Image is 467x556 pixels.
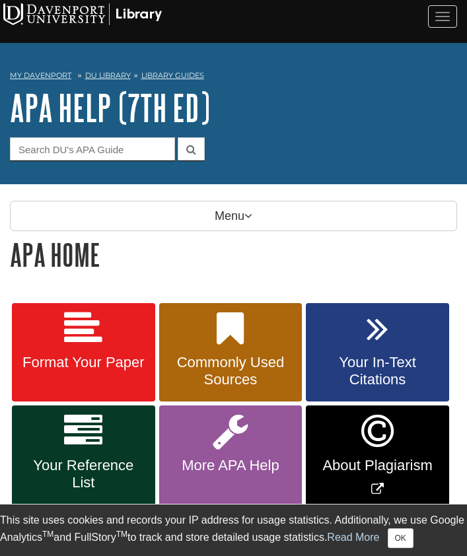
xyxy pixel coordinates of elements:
p: Menu [10,201,457,231]
input: Search DU's APA Guide [10,137,175,160]
a: More APA Help [159,405,303,506]
a: Your In-Text Citations [306,303,449,402]
span: Commonly Used Sources [169,354,293,388]
a: DU Library [85,71,131,80]
button: Close [388,528,413,548]
span: Your In-Text Citations [316,354,439,388]
a: Format Your Paper [12,303,155,402]
span: About Plagiarism [316,457,439,474]
a: Commonly Used Sources [159,303,303,402]
span: Format Your Paper [22,354,145,371]
a: APA Help (7th Ed) [10,87,210,128]
h1: APA Home [10,238,457,271]
a: Your Reference List [12,405,155,506]
span: Your Reference List [22,457,145,491]
span: More APA Help [169,457,293,474]
sup: TM [116,530,127,539]
a: My Davenport [10,70,71,81]
a: Read More [327,532,379,543]
a: Link opens in new window [306,405,449,506]
a: Library Guides [141,71,204,80]
sup: TM [42,530,54,539]
img: Davenport University Logo [3,3,162,25]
